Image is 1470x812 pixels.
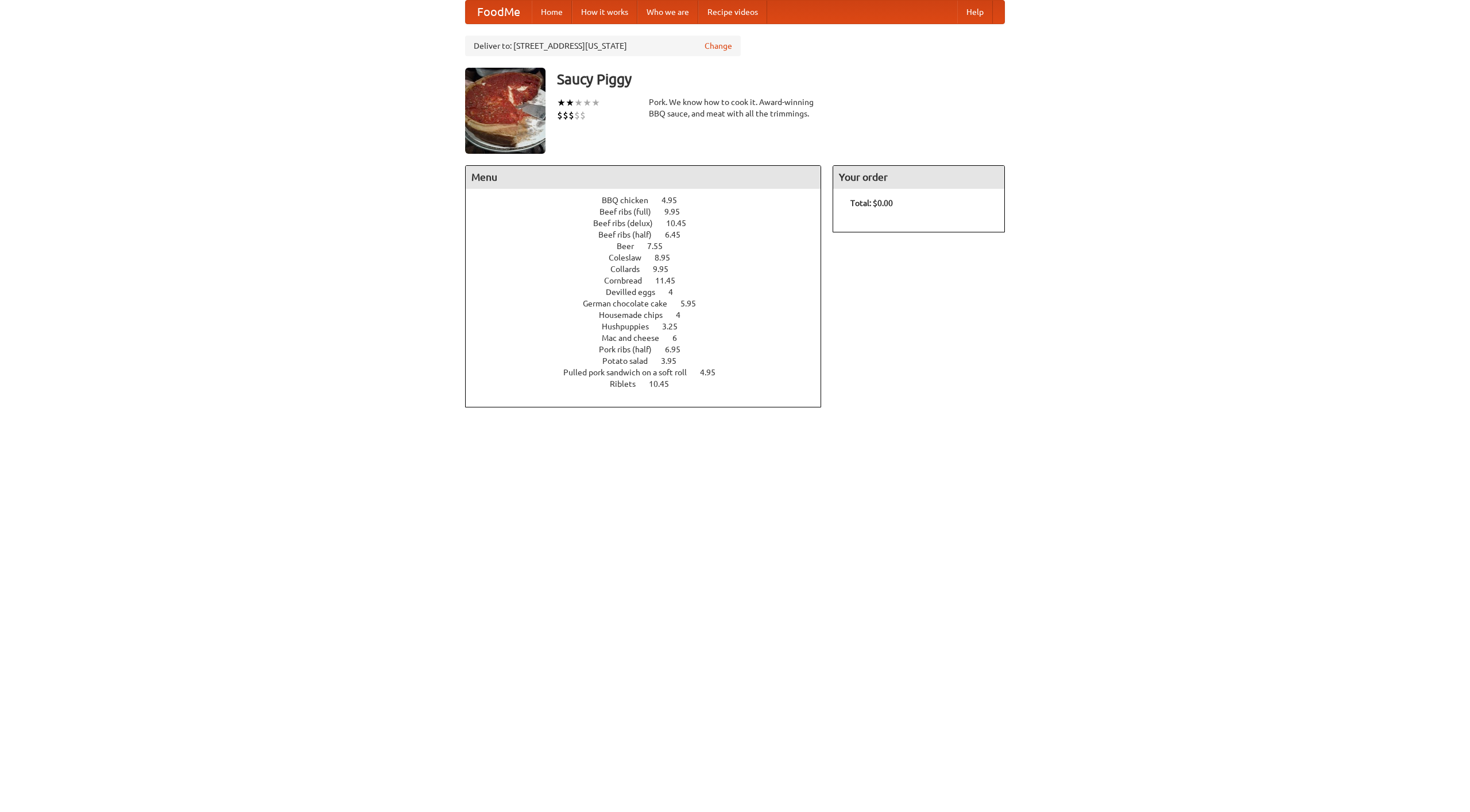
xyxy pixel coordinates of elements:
a: Change [705,40,732,52]
span: Hushpuppies [602,322,660,331]
span: 10.45 [666,219,698,228]
span: Housemade chips [599,310,674,320]
span: German chocolate cake [583,299,679,308]
span: Beer [617,242,645,251]
b: Total: $0.00 [850,199,893,208]
a: Coleslaw 8.95 [609,253,691,262]
span: Devilled eggs [606,287,667,297]
span: Potato salad [602,356,659,366]
li: $ [568,109,574,122]
span: Collards [610,265,651,274]
a: FoodMe [466,1,532,24]
a: German chocolate cake 5.95 [583,299,717,308]
a: Beef ribs (delux) 10.45 [593,219,707,228]
a: Cornbread 11.45 [604,276,697,285]
a: Potato salad 3.95 [602,356,698,366]
span: Coleslaw [609,253,653,262]
h4: Menu [466,166,821,189]
a: Home [532,1,572,24]
a: Devilled eggs 4 [606,287,694,297]
a: Recipe videos [698,1,767,24]
span: 11.45 [655,276,687,285]
li: $ [580,109,586,122]
div: Deliver to: [STREET_ADDRESS][US_STATE] [465,36,741,56]
span: 6.45 [665,230,692,239]
a: Beer 7.55 [617,242,684,251]
li: ★ [557,96,566,109]
a: How it works [572,1,637,24]
span: 7.55 [647,242,674,251]
a: Mac and cheese 6 [602,333,698,343]
span: 8.95 [655,253,682,262]
li: ★ [566,96,574,109]
span: 10.45 [649,379,680,388]
span: Cornbread [604,276,653,285]
span: Beef ribs (delux) [593,219,664,228]
img: angular.jpg [465,68,546,154]
li: $ [557,109,563,122]
a: Who we are [637,1,698,24]
li: ★ [574,96,583,109]
li: $ [563,109,568,122]
h4: Your order [833,166,1004,189]
a: Pulled pork sandwich on a soft roll 4.95 [563,368,737,377]
span: 3.25 [662,322,689,331]
span: Beef ribs (half) [598,230,663,239]
a: BBQ chicken 4.95 [602,196,698,205]
li: ★ [591,96,600,109]
div: Pork. We know how to cook it. Award-winning BBQ sauce, and meat with all the trimmings. [649,96,821,119]
li: ★ [583,96,591,109]
span: 6.95 [665,345,692,354]
a: Collards 9.95 [610,265,690,274]
a: Hushpuppies 3.25 [602,322,699,331]
span: 4 [676,310,692,320]
span: 3.95 [661,356,688,366]
h3: Saucy Piggy [557,68,1005,91]
a: Beef ribs (half) 6.45 [598,230,702,239]
span: Riblets [610,379,647,388]
a: Beef ribs (full) 9.95 [599,207,701,216]
li: $ [574,109,580,122]
span: 9.95 [664,207,691,216]
span: Mac and cheese [602,333,671,343]
span: 6 [672,333,688,343]
span: BBQ chicken [602,196,660,205]
span: Pulled pork sandwich on a soft roll [563,368,698,377]
span: Pork ribs (half) [599,345,663,354]
span: 5.95 [680,299,707,308]
span: 9.95 [653,265,680,274]
a: Help [957,1,993,24]
span: 4.95 [661,196,688,205]
span: Beef ribs (full) [599,207,663,216]
a: Riblets 10.45 [610,379,690,388]
span: 4.95 [700,368,727,377]
span: 4 [668,287,684,297]
a: Housemade chips 4 [599,310,702,320]
a: Pork ribs (half) 6.95 [599,345,702,354]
